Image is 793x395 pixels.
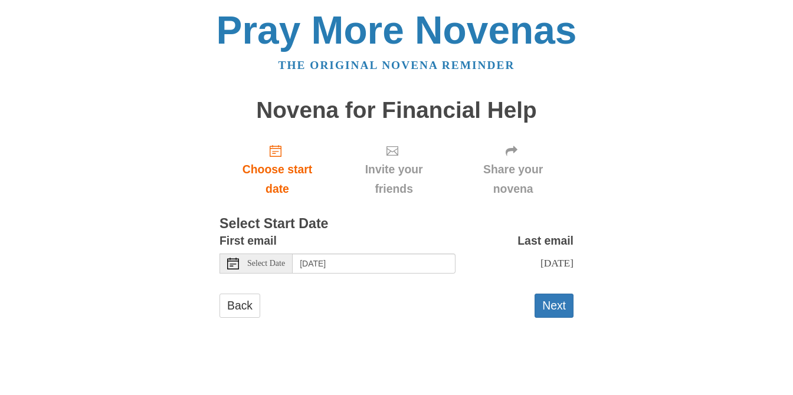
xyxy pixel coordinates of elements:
[219,216,574,232] h3: Select Start Date
[217,8,577,52] a: Pray More Novenas
[535,294,574,318] button: Next
[540,257,574,269] span: [DATE]
[335,134,453,205] div: Click "Next" to confirm your start date first.
[231,160,323,199] span: Choose start date
[347,160,441,199] span: Invite your friends
[219,134,335,205] a: Choose start date
[517,231,574,251] label: Last email
[278,59,515,71] a: The original novena reminder
[219,98,574,123] h1: Novena for Financial Help
[247,259,285,268] span: Select Date
[219,231,277,251] label: First email
[464,160,562,199] span: Share your novena
[219,294,260,318] a: Back
[453,134,574,205] div: Click "Next" to confirm your start date first.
